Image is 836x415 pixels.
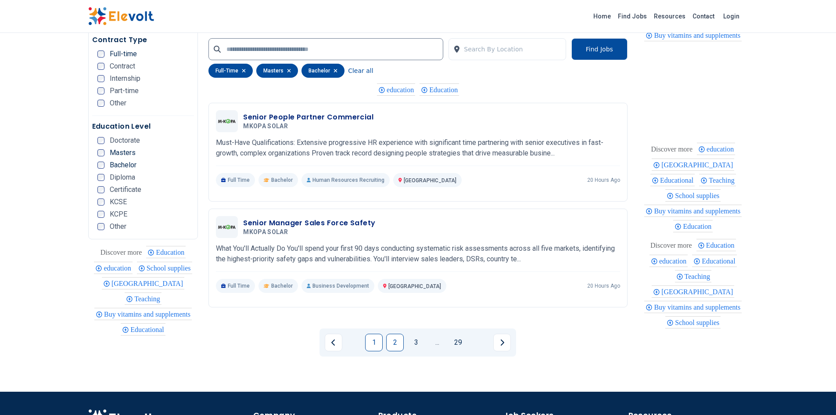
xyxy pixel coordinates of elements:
span: [GEOGRAPHIC_DATA] [388,283,441,289]
div: These are topics related to the article that might interest you [100,246,142,259]
div: School supplies [137,262,192,274]
span: Educational [702,257,738,265]
ul: Pagination [325,334,511,351]
input: Bachelor [97,162,104,169]
input: Diploma [97,174,104,181]
p: Full Time [216,279,255,293]
div: School supplies [665,316,721,328]
span: Buy vitamins and supplements [104,310,193,318]
p: Must-Have Qualifications: Extensive progressive HR experience with significant time partnering wi... [216,137,620,159]
div: Teaching [699,174,736,186]
div: Nairobi [652,159,734,171]
div: Buy vitamins and supplements [94,308,192,320]
a: Home [590,9,614,23]
input: Masters [97,149,104,156]
div: masters [256,64,298,78]
a: Find Jobs [614,9,650,23]
span: Teaching [134,295,162,303]
div: These are topics related to the article that might interest you [650,239,692,252]
div: Buy vitamins and supplements [644,29,742,41]
span: education [387,86,416,94]
p: Business Development [301,279,374,293]
div: education [94,262,132,274]
span: Bachelor [110,162,136,169]
span: Other [110,100,126,107]
span: Educational [130,326,166,333]
h3: Senior People Partner Commercial [243,112,373,123]
img: Elevolt [88,7,154,25]
span: Education [683,223,714,230]
div: Buy vitamins and supplements [644,301,742,313]
span: Masters [110,149,136,156]
iframe: Chat Widget [792,373,836,415]
input: KCSE [97,198,104,206]
p: What You'll Actually Do You'll spend your first 90 days conducting systematic risk assessments ac... [216,243,620,264]
a: Next page [493,334,511,351]
a: Page 2 [386,334,404,351]
div: education [649,255,688,267]
div: Teaching [125,292,161,305]
a: Resources [650,9,689,23]
img: MKOPA SOLAR [218,119,236,123]
button: Clear all [348,64,373,78]
span: Teaching [685,273,713,280]
p: Human Resources Recruiting [301,173,390,187]
div: Education [696,239,736,251]
div: Teaching [675,270,711,282]
span: [GEOGRAPHIC_DATA] [661,161,736,169]
input: Contract [97,63,104,70]
span: Education [706,242,737,249]
span: KCPE [110,211,127,218]
span: Educational [660,177,696,184]
span: Education [156,249,187,256]
div: education [697,143,735,155]
a: Jump forward [428,334,446,351]
span: education [659,257,689,265]
span: Teaching [709,177,737,184]
input: Full-time [97,51,104,58]
span: Part-time [110,87,139,94]
div: full-time [208,64,253,78]
span: School supplies [147,264,194,272]
span: [GEOGRAPHIC_DATA] [661,288,736,296]
span: education [707,145,736,153]
span: Education [429,86,460,94]
span: Diploma [110,174,135,181]
button: Find Jobs [571,38,628,60]
input: Other [97,223,104,230]
span: School supplies [675,192,722,199]
img: MKOPA SOLAR [218,225,236,229]
p: 20 hours ago [587,282,620,289]
a: Contact [689,9,718,23]
div: Educational [692,255,736,267]
span: MKOPA SOLAR [243,228,288,236]
input: Internship [97,75,104,82]
a: MKOPA SOLARSenior Manager Sales Force SafetyMKOPA SOLARWhat You'll Actually Do You'll spend your ... [216,216,620,293]
div: These are topics related to the article that might interest you [651,143,692,155]
h5: Education Level [92,121,194,132]
span: Buy vitamins and supplements [654,207,743,215]
div: Buy vitamins and supplements [644,205,742,217]
a: Previous page [325,334,342,351]
div: Nairobi [652,285,734,298]
a: Page 3 [407,334,425,351]
span: education [104,264,133,272]
div: Nairobi [102,277,184,289]
span: KCSE [110,198,127,206]
div: Educational [121,323,165,336]
input: Doctorate [97,137,104,144]
span: Doctorate [110,137,140,144]
p: Full Time [216,173,255,187]
div: Education [146,246,186,258]
span: MKOPA SOLAR [243,123,288,130]
div: education [377,83,415,96]
div: Educational [650,174,695,186]
span: Bachelor [271,177,293,184]
h5: Contract Type [92,35,194,45]
span: Bachelor [271,282,293,289]
span: Certificate [110,186,141,193]
p: 20 hours ago [587,177,620,184]
a: Page 1 is your current page [365,334,383,351]
input: Other [97,100,104,107]
span: Internship [110,75,140,82]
